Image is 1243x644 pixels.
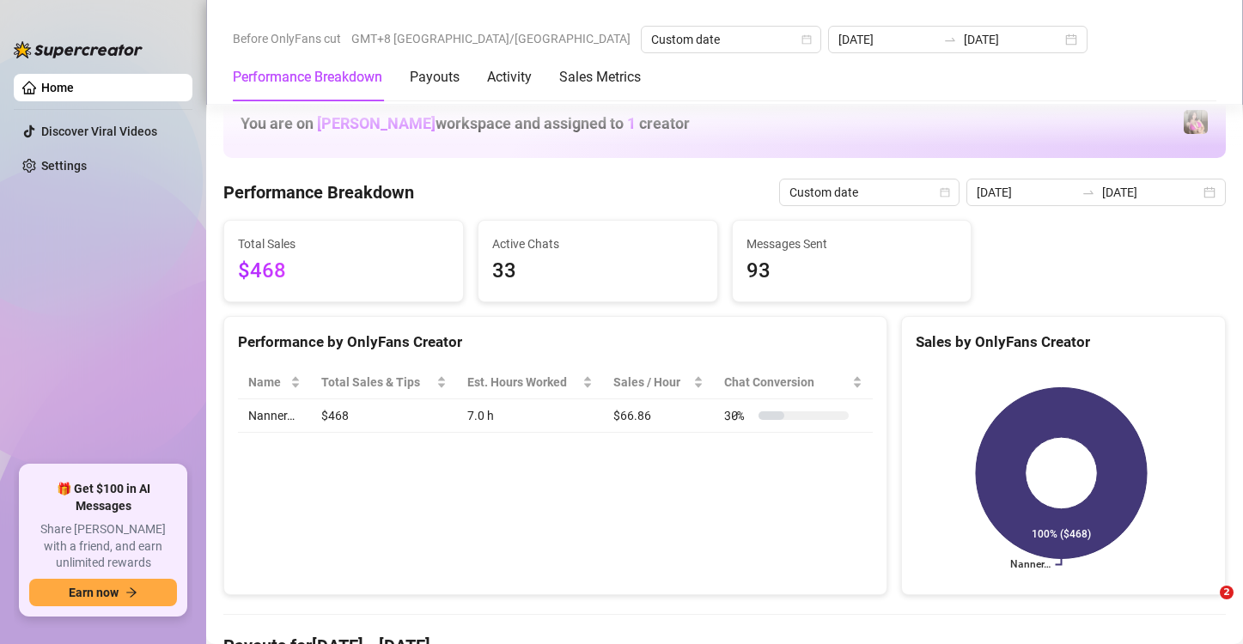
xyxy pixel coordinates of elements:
[238,399,311,433] td: Nanner…
[1184,110,1208,134] img: Nanner
[238,331,873,354] div: Performance by OnlyFans Creator
[1102,183,1200,202] input: End date
[1009,559,1050,571] text: Nanner…
[746,255,958,288] span: 93
[238,366,311,399] th: Name
[943,33,957,46] span: to
[223,180,414,204] h4: Performance Breakdown
[41,125,157,138] a: Discover Viral Videos
[603,366,714,399] th: Sales / Hour
[603,399,714,433] td: $66.86
[41,159,87,173] a: Settings
[838,30,936,49] input: Start date
[487,67,532,88] div: Activity
[238,234,449,253] span: Total Sales
[457,399,603,433] td: 7.0 h
[559,67,641,88] div: Sales Metrics
[233,67,382,88] div: Performance Breakdown
[125,586,137,598] span: arrow-right
[492,234,704,253] span: Active Chats
[801,34,812,45] span: calendar
[41,81,74,94] a: Home
[627,114,636,132] span: 1
[943,33,957,46] span: swap-right
[724,406,752,425] span: 30 %
[248,373,287,392] span: Name
[69,586,119,599] span: Earn now
[467,373,579,392] div: Est. Hours Worked
[714,366,873,399] th: Chat Conversion
[977,183,1075,202] input: Start date
[238,255,449,288] span: $468
[311,399,456,433] td: $468
[1220,586,1234,599] span: 2
[651,27,811,52] span: Custom date
[492,255,704,288] span: 33
[940,187,950,197] span: calendar
[1185,586,1226,627] iframe: Intercom live chat
[241,114,690,133] h1: You are on workspace and assigned to creator
[29,579,177,606] button: Earn nowarrow-right
[233,26,341,52] span: Before OnlyFans cut
[789,179,949,205] span: Custom date
[1082,185,1095,199] span: swap-right
[964,30,1062,49] input: End date
[351,26,631,52] span: GMT+8 [GEOGRAPHIC_DATA]/[GEOGRAPHIC_DATA]
[29,481,177,514] span: 🎁 Get $100 in AI Messages
[410,67,460,88] div: Payouts
[1082,185,1095,199] span: to
[916,331,1211,354] div: Sales by OnlyFans Creator
[321,373,432,392] span: Total Sales & Tips
[746,234,958,253] span: Messages Sent
[613,373,690,392] span: Sales / Hour
[317,114,436,132] span: [PERSON_NAME]
[311,366,456,399] th: Total Sales & Tips
[14,41,143,58] img: logo-BBDzfeDw.svg
[724,373,849,392] span: Chat Conversion
[29,521,177,572] span: Share [PERSON_NAME] with a friend, and earn unlimited rewards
